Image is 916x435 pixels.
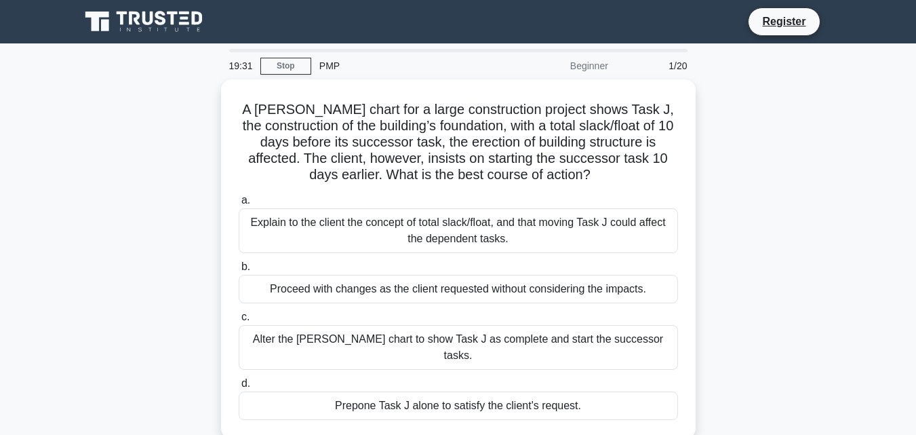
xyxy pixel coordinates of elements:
div: PMP [311,52,498,79]
h5: A [PERSON_NAME] chart for a large construction project shows Task J, the construction of the buil... [237,101,679,184]
span: c. [241,311,250,322]
div: 19:31 [221,52,260,79]
span: d. [241,377,250,389]
div: Beginner [498,52,616,79]
a: Stop [260,58,311,75]
a: Register [754,13,814,30]
div: 1/20 [616,52,696,79]
span: b. [241,261,250,272]
div: Alter the [PERSON_NAME] chart to show Task J as complete and start the successor tasks. [239,325,678,370]
div: Prepone Task J alone to satisfy the client's request. [239,392,678,420]
div: Proceed with changes as the client requested without considering the impacts. [239,275,678,303]
div: Explain to the client the concept of total slack/float, and that moving Task J could affect the d... [239,208,678,253]
span: a. [241,194,250,206]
